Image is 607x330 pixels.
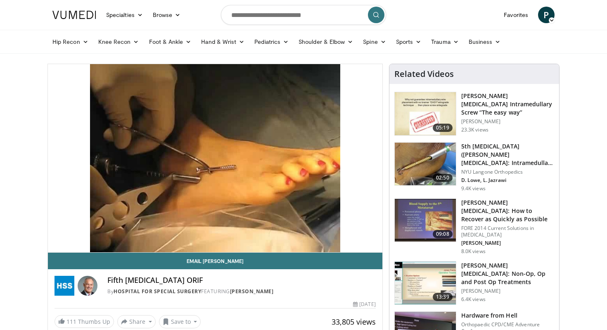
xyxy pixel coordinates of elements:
a: Spine [358,33,391,50]
a: Email [PERSON_NAME] [48,253,382,269]
p: 6.4K views [461,296,486,303]
p: D. Lowe, L. Jazrawi [461,177,554,184]
a: Trauma [426,33,464,50]
div: By FEATURING [107,288,376,295]
p: 8.0K views [461,248,486,255]
p: NYU Langone Orthopedics [461,169,554,175]
span: 02:50 [433,174,453,182]
button: Save to [159,315,201,328]
a: Hand & Wrist [196,33,249,50]
p: FORE 2014 Current Solutions in [MEDICAL_DATA] [461,225,554,238]
a: 05:19 [PERSON_NAME][MEDICAL_DATA] Intramedullary Screw “The easy way” [PERSON_NAME] 23.3K views [394,92,554,136]
input: Search topics, interventions [221,5,386,25]
div: [DATE] [353,301,375,308]
h3: 5th [MEDICAL_DATA] ([PERSON_NAME][MEDICAL_DATA]: Intramedullary Screw Fixation [461,142,554,167]
span: 09:08 [433,230,453,238]
a: Pediatrics [249,33,294,50]
img: eWNh-8akTAF2kj8X4xMDoxOjBrO-I4W8_10.150x105_q85_crop-smart_upscale.jpg [395,92,456,135]
p: [PERSON_NAME] [461,240,554,246]
img: VuMedi Logo [52,11,96,19]
img: 1b5154ad-aff2-44ab-bf3b-70f9f64f9952.150x105_q85_crop-smart_upscale.jpg [395,262,456,305]
h4: Related Videos [394,69,454,79]
a: Business [464,33,506,50]
a: Knee Recon [93,33,144,50]
p: [PERSON_NAME] [461,118,554,125]
img: Avatar [78,276,97,296]
a: Hip Recon [47,33,93,50]
a: 09:08 [PERSON_NAME][MEDICAL_DATA]: How to Recover as Quickly as Possible FORE 2014 Current Soluti... [394,198,554,255]
h3: Hardware from Hell [461,311,554,320]
h4: Fifth [MEDICAL_DATA] ORIF [107,276,376,285]
a: [PERSON_NAME] [230,288,274,295]
a: 13:39 [PERSON_NAME] [MEDICAL_DATA]: Non-Op, Op and Post Op Treatments [PERSON_NAME] 6.4K views [394,261,554,305]
a: P [538,7,555,23]
a: 02:50 5th [MEDICAL_DATA] ([PERSON_NAME][MEDICAL_DATA]: Intramedullary Screw Fixation NYU Langone ... [394,142,554,192]
a: 111 Thumbs Up [55,315,114,328]
p: 9.4K views [461,185,486,192]
h3: [PERSON_NAME] [MEDICAL_DATA]: Non-Op, Op and Post Op Treatments [461,261,554,286]
a: Specialties [101,7,148,23]
span: 111 [66,318,76,325]
img: Hospital for Special Surgery [55,276,74,296]
h3: [PERSON_NAME][MEDICAL_DATA]: How to Recover as Quickly as Possible [461,198,554,223]
span: 05:19 [433,124,453,132]
span: 13:39 [433,293,453,301]
video-js: Video Player [48,64,382,253]
p: [PERSON_NAME] [461,288,554,294]
p: 23.3K views [461,127,488,133]
h3: [PERSON_NAME][MEDICAL_DATA] Intramedullary Screw “The easy way” [461,92,554,117]
span: 33,805 views [332,317,376,327]
a: Hospital for Special Surgery [114,288,201,295]
a: Favorites [499,7,533,23]
img: 96f2ec20-0779-48b5-abe8-9eb97cb09d9c.jpg.150x105_q85_crop-smart_upscale.jpg [395,143,456,186]
button: Share [117,315,156,328]
a: Foot & Ankle [144,33,197,50]
a: Sports [391,33,427,50]
a: Browse [148,7,186,23]
a: Shoulder & Elbow [294,33,358,50]
img: bdd545ce-0f22-49e5-b06f-adb7ca7064e1.150x105_q85_crop-smart_upscale.jpg [395,199,456,242]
